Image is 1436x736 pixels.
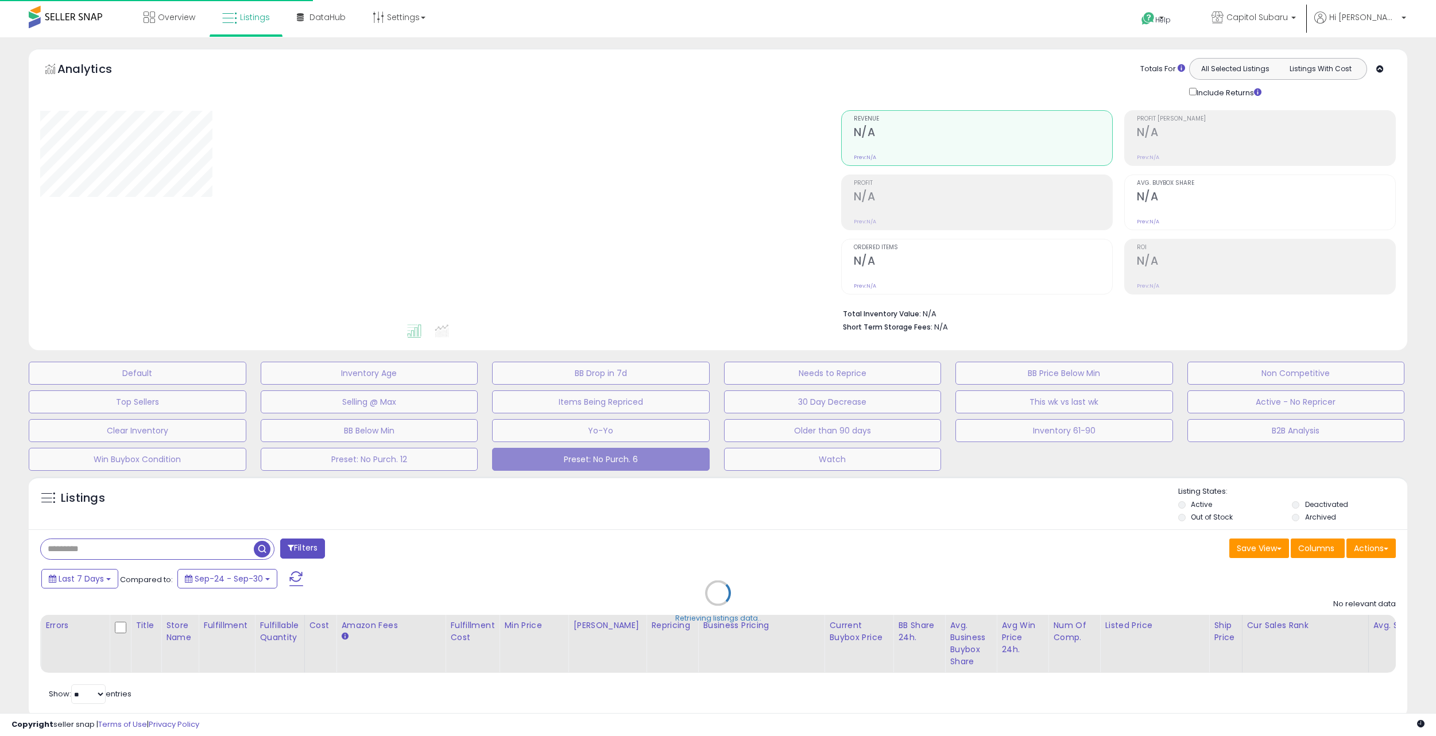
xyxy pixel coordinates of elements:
div: Include Returns [1180,86,1275,99]
small: Prev: N/A [854,218,876,225]
small: Prev: N/A [1137,218,1159,225]
button: Active - No Repricer [1187,390,1405,413]
button: BB Price Below Min [955,362,1173,385]
button: Non Competitive [1187,362,1405,385]
h2: N/A [854,126,1112,141]
span: Capitol Subaru [1226,11,1288,23]
button: Preset: No Purch. 12 [261,448,478,471]
span: ROI [1137,245,1395,251]
button: Top Sellers [29,390,246,413]
small: Prev: N/A [854,282,876,289]
h2: N/A [1137,254,1395,270]
button: Items Being Repriced [492,390,710,413]
div: Totals For [1140,64,1185,75]
h5: Analytics [57,61,134,80]
strong: Copyright [11,719,53,730]
button: Default [29,362,246,385]
span: Profit [PERSON_NAME] [1137,116,1395,122]
button: 30 Day Decrease [724,390,942,413]
button: BB Below Min [261,419,478,442]
small: Prev: N/A [854,154,876,161]
button: Older than 90 days [724,419,942,442]
h2: N/A [1137,190,1395,206]
span: Ordered Items [854,245,1112,251]
a: Help [1132,3,1193,37]
button: Inventory Age [261,362,478,385]
button: Inventory 61-90 [955,419,1173,442]
b: Total Inventory Value: [843,309,921,319]
div: Retrieving listings data.. [675,613,761,623]
button: Needs to Reprice [724,362,942,385]
small: Prev: N/A [1137,282,1159,289]
b: Short Term Storage Fees: [843,322,932,332]
span: Overview [158,11,195,23]
span: Hi [PERSON_NAME] [1329,11,1398,23]
span: Listings [240,11,270,23]
div: seller snap | | [11,719,199,730]
button: Clear Inventory [29,419,246,442]
button: This wk vs last wk [955,390,1173,413]
h2: N/A [1137,126,1395,141]
span: Avg. Buybox Share [1137,180,1395,187]
button: Listings With Cost [1278,61,1363,76]
button: B2B Analysis [1187,419,1405,442]
button: Win Buybox Condition [29,448,246,471]
a: Hi [PERSON_NAME] [1314,11,1406,37]
button: All Selected Listings [1193,61,1278,76]
button: Yo-Yo [492,419,710,442]
button: BB Drop in 7d [492,362,710,385]
h2: N/A [854,254,1112,270]
span: DataHub [309,11,346,23]
span: Help [1155,15,1171,25]
li: N/A [843,306,1387,320]
span: Profit [854,180,1112,187]
span: N/A [934,321,948,332]
i: Get Help [1141,11,1155,26]
h2: N/A [854,190,1112,206]
button: Preset: No Purch. 6 [492,448,710,471]
span: Revenue [854,116,1112,122]
small: Prev: N/A [1137,154,1159,161]
button: Watch [724,448,942,471]
button: Selling @ Max [261,390,478,413]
